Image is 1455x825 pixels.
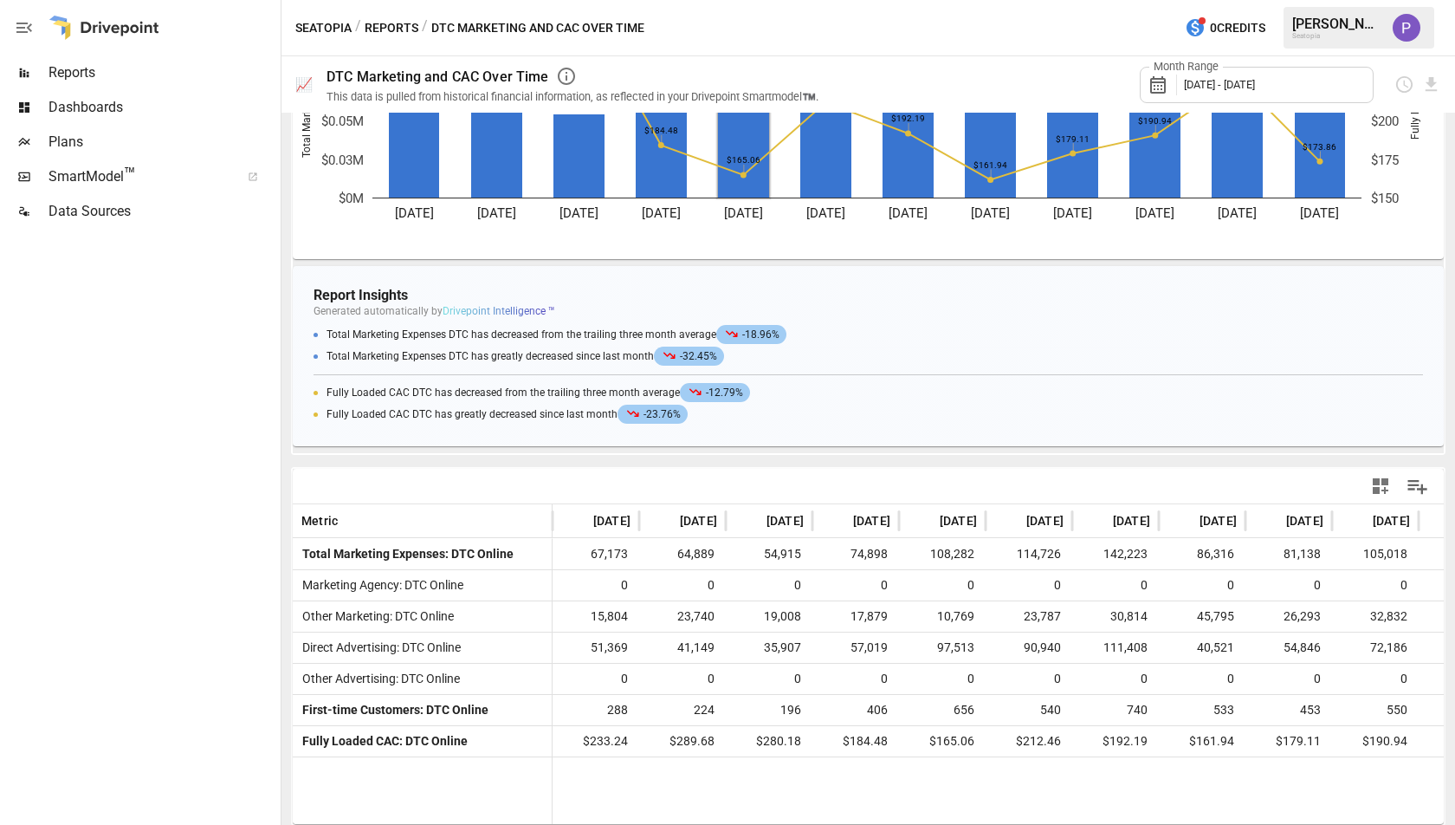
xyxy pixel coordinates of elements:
[561,664,630,694] span: 0
[355,17,361,39] div: /
[734,695,804,725] span: 196
[1167,695,1237,725] span: 533
[1081,601,1150,632] span: 30,814
[561,726,630,757] span: $233.24
[644,126,678,135] text: $184.48
[327,350,728,362] span: Total Marketing Expenses DTC has greatly decreased since last month
[648,539,717,569] span: 64,889
[48,201,277,222] span: Data Sources
[1292,16,1382,32] div: [PERSON_NAME]
[1371,114,1399,129] text: $200
[740,509,765,533] button: Sort
[908,664,977,694] span: 0
[1303,142,1336,152] text: $173.86
[339,191,364,206] text: $0M
[1167,570,1237,601] span: 0
[680,383,750,402] span: -12.79%
[821,633,890,663] span: 57,019
[1081,570,1150,601] span: 0
[648,601,717,632] span: 23,740
[734,664,804,694] span: 0
[908,570,977,601] span: 0
[1254,726,1323,757] span: $179.11
[1081,664,1150,694] span: 0
[48,132,277,153] span: Plans
[593,512,630,529] span: [DATE]
[734,570,804,601] span: 0
[648,633,717,663] span: 41,149
[1053,205,1092,221] text: [DATE]
[821,570,890,601] span: 0
[821,601,890,632] span: 17,879
[908,601,977,632] span: 10,769
[327,328,791,341] span: Total Marketing Expenses DTC has decreased from the trailing three month average
[1373,512,1410,529] span: [DATE]
[295,539,514,569] span: Total Marketing Expenses: DTC Online
[908,633,977,663] span: 97,513
[1167,726,1237,757] span: $161.94
[1254,633,1323,663] span: 54,846
[1081,633,1150,663] span: 111,408
[994,664,1064,694] span: 0
[1260,509,1284,533] button: Sort
[1341,539,1410,569] span: 105,018
[295,570,463,601] span: Marketing Agency: DTC Online
[821,695,890,725] span: 406
[1254,570,1323,601] span: 0
[48,97,277,118] span: Dashboards
[654,509,678,533] button: Sort
[295,17,352,39] button: Seatopia
[1398,467,1437,506] button: Manage Columns
[1292,32,1382,40] div: Seatopia
[724,205,763,221] text: [DATE]
[1087,509,1111,533] button: Sort
[443,305,555,317] span: Drivepoint Intelligence ™
[827,509,851,533] button: Sort
[1167,664,1237,694] span: 0
[727,155,760,165] text: $165.06
[1393,14,1420,42] img: Prateek Batra
[1167,539,1237,569] span: 86,316
[716,325,786,344] span: -18.96%
[766,512,804,529] span: [DATE]
[734,633,804,663] span: 35,907
[821,539,890,569] span: 74,898
[1000,509,1025,533] button: Sort
[124,164,136,185] span: ™
[339,509,364,533] button: Sort
[1341,695,1410,725] span: 550
[680,512,717,529] span: [DATE]
[1371,191,1399,206] text: $150
[561,695,630,725] span: 288
[1286,512,1323,529] span: [DATE]
[559,205,598,221] text: [DATE]
[1081,539,1150,569] span: 142,223
[561,633,630,663] span: 51,369
[295,695,488,725] span: First-time Customers: DTC Online
[395,205,434,221] text: [DATE]
[295,76,313,93] div: 📈
[1056,134,1090,144] text: $179.11
[648,664,717,694] span: 0
[1138,116,1172,126] text: $190.94
[806,205,845,221] text: [DATE]
[821,664,890,694] span: 0
[295,726,468,757] span: Fully Loaded CAC: DTC Online
[853,512,890,529] span: [DATE]
[971,205,1010,221] text: [DATE]
[994,539,1064,569] span: 114,726
[1409,27,1421,140] text: Fully Loaded CAC (DTC)
[1149,59,1223,75] label: Month Range
[567,509,592,533] button: Sort
[422,17,428,39] div: /
[561,601,630,632] span: 15,804
[295,633,461,663] span: Direct Advertising: DTC Online
[734,601,804,632] span: 19,008
[889,205,928,221] text: [DATE]
[1026,512,1064,529] span: [DATE]
[734,539,804,569] span: 54,915
[1347,509,1371,533] button: Sort
[940,512,977,529] span: [DATE]
[642,205,681,221] text: [DATE]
